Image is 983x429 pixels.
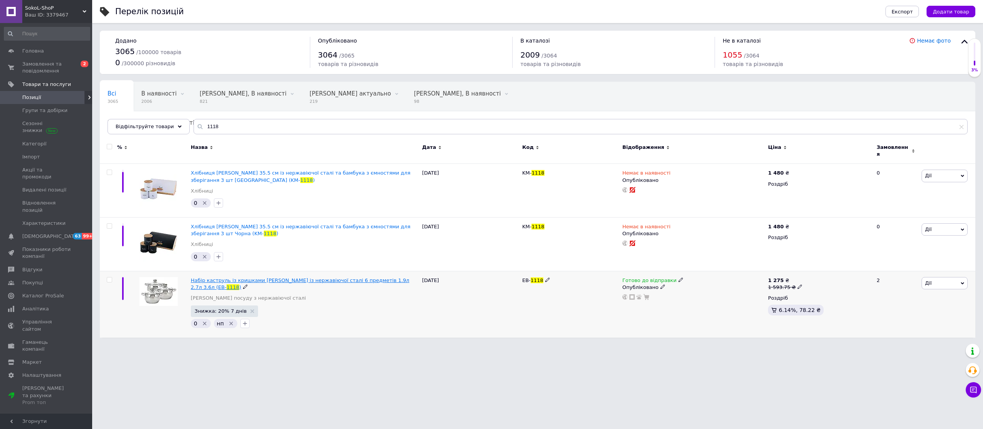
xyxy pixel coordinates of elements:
[927,6,975,17] button: Додати товар
[191,170,410,183] a: Хлібниця [PERSON_NAME] 35.5 см із нержавіючої сталі та бамбука з ємностями для зберігання 3 шт [G...
[414,99,501,104] span: 98
[768,295,870,302] div: Роздріб
[108,99,118,104] span: 3065
[264,231,276,236] span: 1118
[318,38,357,44] span: Опубліковано
[191,295,306,302] a: [PERSON_NAME] посуду з нержавіючої сталі
[141,90,177,97] span: В наявності
[622,170,670,178] span: Немає в наявності
[966,382,981,398] button: Чат з покупцем
[108,119,194,126] span: [PERSON_NAME], В наявності
[522,170,531,176] span: KM-
[531,170,544,176] span: 1118
[768,284,803,291] div: 1 593.75 ₴
[25,5,83,12] span: SokoL-ShoP
[531,224,544,229] span: 1118
[768,170,789,177] div: ₴
[139,170,178,208] img: Хлебница Kamille 35.5 см из нержавеющей стали и бамбука с емкостями для хранения 3 шт Белая (KM-1...
[917,38,951,44] a: Немає фото
[200,99,286,104] span: 821
[202,200,208,206] svg: Видалити мітку
[779,307,821,313] span: 6.14%, 78.22 ₴
[22,61,71,74] span: Замовлення та повідомлення
[22,81,71,88] span: Товари та послуги
[22,279,43,286] span: Покупці
[531,277,543,283] span: 1118
[622,144,664,151] span: Відображення
[191,241,213,248] a: Хлібниці
[522,277,531,283] span: EB-
[116,124,174,129] span: Відфільтруйте товари
[968,68,981,73] div: 3%
[520,61,581,67] span: товарів та різновидів
[81,61,88,67] span: 2
[22,339,71,353] span: Гаманець компанії
[768,170,784,176] b: 1 480
[768,277,803,284] div: ₴
[520,38,550,44] span: В каталозі
[872,164,920,218] div: 0
[22,186,66,193] span: Видалені позиції
[217,320,224,327] span: нп
[622,224,670,232] span: Немає в наявності
[723,50,742,59] span: 1055
[744,53,759,59] span: / 3064
[194,320,197,327] span: 0
[300,177,313,183] span: 1118
[723,61,783,67] span: товарів та різновидів
[228,320,234,327] svg: Видалити мітку
[22,266,42,273] span: Відгуки
[136,49,181,55] span: / 100000 товарів
[522,144,534,151] span: Код
[191,188,213,195] a: Хлібниці
[318,61,378,67] span: товарів та різновидів
[141,99,177,104] span: 2006
[191,277,409,290] span: Набір каструль із кришками [PERSON_NAME] із нержавіючої сталі 6 предметів 1.9л 2.7л 3.6л (EB-
[202,254,208,260] svg: Видалити мітку
[872,271,920,338] div: 2
[309,99,391,104] span: 219
[414,90,501,97] span: [PERSON_NAME], В наявності
[122,60,175,66] span: / 300000 різновидів
[925,226,932,232] span: Дії
[22,399,71,406] div: Prom топ
[622,177,765,184] div: Опубліковано
[191,144,208,151] span: Назва
[541,53,557,59] span: / 3064
[22,120,71,134] span: Сезонні знижки
[139,223,178,262] img: Хлебница Kamille 35.5 см из нержавеющей стали и бамбука с емкостями для хранения 3 шт Черная (KM-...
[420,271,520,338] div: [DATE]
[22,233,79,240] span: [DEMOGRAPHIC_DATA]
[115,58,120,67] span: 0
[520,50,540,59] span: 2009
[622,284,765,291] div: Опубліковано
[115,38,136,44] span: Додано
[22,167,71,180] span: Акції та промокоди
[200,90,286,97] span: [PERSON_NAME], В наявності
[191,224,410,236] a: Хлібниця [PERSON_NAME] 35.5 см із нержавіючої сталі та бамбука з ємностями для зберігання 3 шт Чо...
[22,385,71,406] span: [PERSON_NAME] та рахунки
[22,107,68,114] span: Групи та добірки
[115,47,135,56] span: 3065
[115,8,184,16] div: Перелік позицій
[768,277,784,283] b: 1 275
[309,90,391,97] span: [PERSON_NAME] актуально
[202,320,208,327] svg: Видалити мітку
[108,90,116,97] span: Всі
[22,48,44,54] span: Головна
[276,231,278,236] span: )
[22,220,66,227] span: Характеристики
[22,292,64,299] span: Каталог ProSale
[22,318,71,332] span: Управління сайтом
[4,27,90,41] input: Пошук
[191,277,409,290] a: Набір каструль із кришками [PERSON_NAME] із нержавіючої сталі 6 предметів 1.9л 2.7л 3.6л (EB-1118)
[22,305,49,312] span: Аналітика
[522,224,531,229] span: KM-
[22,140,46,147] span: Категорії
[877,144,910,158] span: Замовлення
[622,277,677,285] span: Готово до відправки
[117,144,122,151] span: %
[239,284,241,290] span: )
